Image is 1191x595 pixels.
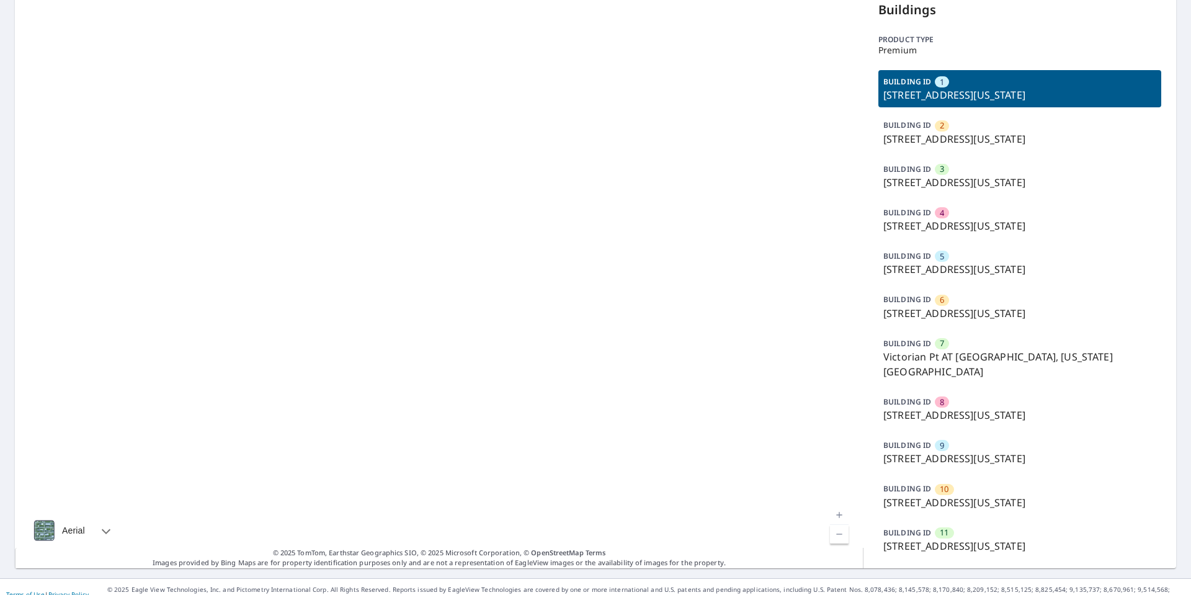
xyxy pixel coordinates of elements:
[15,548,863,568] p: Images provided by Bing Maps are for property identification purposes only and are not a represen...
[940,483,948,495] span: 10
[883,483,931,494] p: BUILDING ID
[940,76,944,88] span: 1
[883,440,931,450] p: BUILDING ID
[30,515,122,546] div: Aerial
[883,251,931,261] p: BUILDING ID
[531,548,583,557] a: OpenStreetMap
[830,525,849,544] a: Current Level 17, Zoom Out
[883,396,931,407] p: BUILDING ID
[883,294,931,305] p: BUILDING ID
[883,175,1156,190] p: [STREET_ADDRESS][US_STATE]
[940,207,944,219] span: 4
[586,548,606,557] a: Terms
[58,515,89,546] div: Aerial
[883,262,1156,277] p: [STREET_ADDRESS][US_STATE]
[883,132,1156,146] p: [STREET_ADDRESS][US_STATE]
[883,349,1156,379] p: Victorian Pt AT [GEOGRAPHIC_DATA], [US_STATE][GEOGRAPHIC_DATA]
[883,76,931,87] p: BUILDING ID
[883,218,1156,233] p: [STREET_ADDRESS][US_STATE]
[883,539,1156,553] p: [STREET_ADDRESS][US_STATE]
[940,163,944,175] span: 3
[830,506,849,525] a: Current Level 17, Zoom In
[940,120,944,132] span: 2
[883,408,1156,423] p: [STREET_ADDRESS][US_STATE]
[940,440,944,452] span: 9
[883,120,931,130] p: BUILDING ID
[878,34,1161,45] p: Product type
[883,495,1156,510] p: [STREET_ADDRESS][US_STATE]
[878,1,1161,19] p: Buildings
[940,396,944,408] span: 8
[883,164,931,174] p: BUILDING ID
[883,87,1156,102] p: [STREET_ADDRESS][US_STATE]
[273,548,606,558] span: © 2025 TomTom, Earthstar Geographics SIO, © 2025 Microsoft Corporation, ©
[883,338,931,349] p: BUILDING ID
[883,451,1156,466] p: [STREET_ADDRESS][US_STATE]
[940,251,944,262] span: 5
[883,306,1156,321] p: [STREET_ADDRESS][US_STATE]
[940,294,944,306] span: 6
[883,527,931,538] p: BUILDING ID
[940,338,944,349] span: 7
[878,45,1161,55] p: Premium
[883,207,931,218] p: BUILDING ID
[940,527,948,539] span: 11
